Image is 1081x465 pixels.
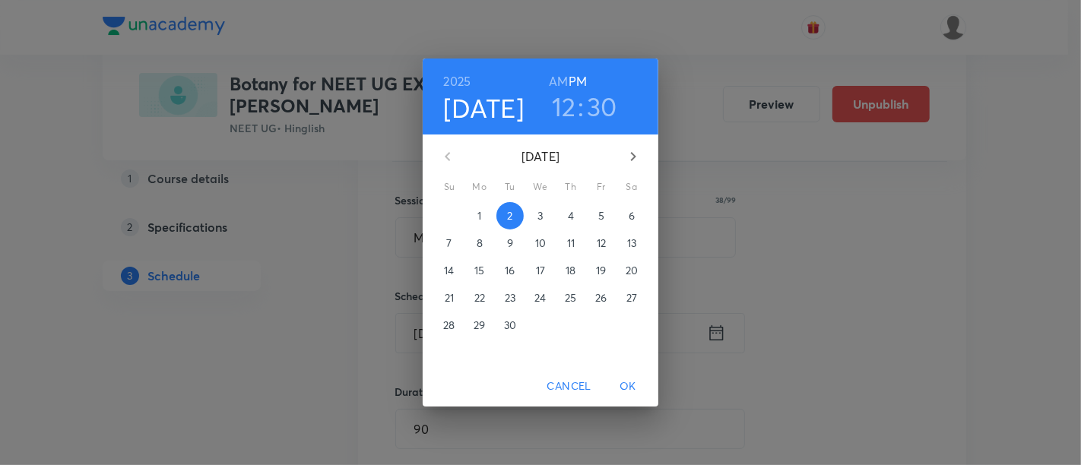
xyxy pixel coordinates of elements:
[557,179,585,195] span: Th
[568,208,574,223] p: 4
[505,263,515,278] p: 16
[496,312,524,339] button: 30
[547,377,591,396] span: Cancel
[626,263,638,278] p: 20
[527,229,554,257] button: 10
[597,236,606,251] p: 12
[436,284,463,312] button: 21
[588,284,615,312] button: 26
[436,229,463,257] button: 7
[466,284,493,312] button: 22
[444,92,525,124] button: [DATE]
[474,318,485,333] p: 29
[466,147,615,166] p: [DATE]
[444,263,454,278] p: 14
[626,290,637,305] p: 27
[557,257,585,284] button: 18
[496,284,524,312] button: 23
[595,290,607,305] p: 26
[618,257,645,284] button: 20
[535,236,546,251] p: 10
[610,377,646,396] span: OK
[567,236,575,251] p: 11
[618,179,645,195] span: Sa
[604,372,652,400] button: OK
[477,236,483,251] p: 8
[436,257,463,284] button: 14
[474,263,484,278] p: 15
[588,257,615,284] button: 19
[527,257,554,284] button: 17
[588,229,615,257] button: 12
[549,71,568,92] button: AM
[598,208,604,223] p: 5
[466,257,493,284] button: 15
[445,290,454,305] p: 21
[627,236,636,251] p: 13
[496,179,524,195] span: Tu
[496,229,524,257] button: 9
[537,208,543,223] p: 3
[466,202,493,229] button: 1
[507,236,513,251] p: 9
[618,202,645,229] button: 6
[536,263,545,278] p: 17
[569,71,587,92] button: PM
[557,284,585,312] button: 25
[596,263,606,278] p: 19
[477,208,481,223] p: 1
[629,208,635,223] p: 6
[466,312,493,339] button: 29
[496,257,524,284] button: 16
[436,312,463,339] button: 28
[436,179,463,195] span: Su
[588,179,615,195] span: Fr
[541,372,598,400] button: Cancel
[527,179,554,195] span: We
[446,236,452,251] p: 7
[557,202,585,229] button: 4
[557,229,585,257] button: 11
[466,229,493,257] button: 8
[618,229,645,257] button: 13
[527,202,554,229] button: 3
[466,179,493,195] span: Mo
[474,290,485,305] p: 22
[444,71,471,92] button: 2025
[565,290,576,305] p: 25
[588,202,615,229] button: 5
[443,318,455,333] p: 28
[505,290,515,305] p: 23
[552,90,576,122] button: 12
[527,284,554,312] button: 24
[618,284,645,312] button: 27
[534,290,546,305] p: 24
[496,202,524,229] button: 2
[566,263,575,278] p: 18
[578,90,584,122] h3: :
[507,208,512,223] p: 2
[587,90,617,122] button: 30
[504,318,516,333] p: 30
